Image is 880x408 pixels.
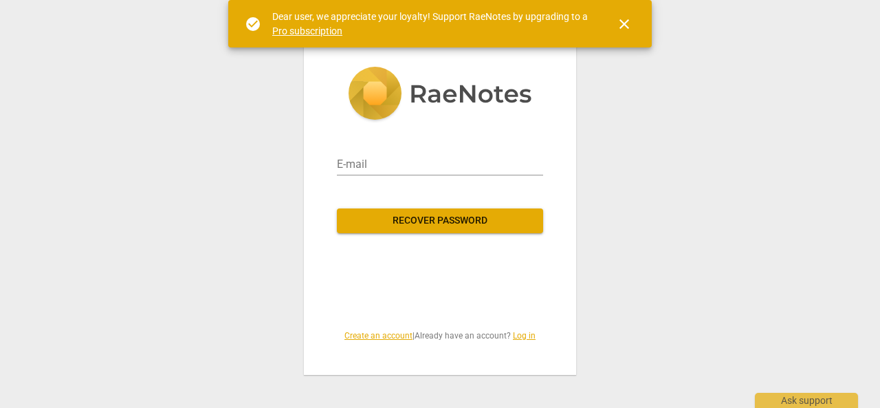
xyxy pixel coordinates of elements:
[245,16,261,32] span: check_circle
[755,393,858,408] div: Ask support
[513,331,536,341] a: Log in
[608,8,641,41] button: Close
[337,330,543,342] span: | Already have an account?
[616,16,632,32] span: close
[272,25,342,36] a: Pro subscription
[348,67,532,123] img: 5ac2273c67554f335776073100b6d88f.svg
[344,331,412,341] a: Create an account
[348,214,532,228] span: Recover password
[337,208,543,233] button: Recover password
[272,10,591,38] div: Dear user, we appreciate your loyalty! Support RaeNotes by upgrading to a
